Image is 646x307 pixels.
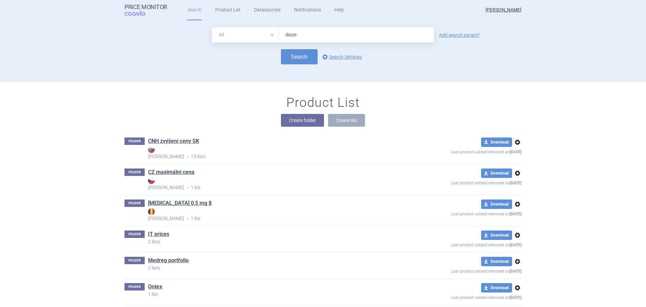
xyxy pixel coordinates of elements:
[148,208,155,215] img: RO
[124,168,145,176] p: FOLDER
[148,177,402,191] p: 1 list
[402,293,522,301] p: Last product added/removed on
[148,177,402,190] strong: [PERSON_NAME]
[281,114,324,127] button: Create folder
[481,231,512,240] button: Download
[510,295,522,300] strong: [DATE]
[510,150,522,154] strong: [DATE]
[481,257,512,266] button: Download
[184,153,191,160] i: •
[510,243,522,247] strong: [DATE]
[321,53,362,61] a: Search Settings
[286,95,360,111] h1: Product List
[148,292,402,297] p: 1 list
[124,4,167,17] a: Price MonitorCOGVIO
[124,137,145,145] p: FOLDER
[148,168,194,176] a: CZ maximální cena
[402,209,522,217] p: Last product added/removed on
[148,208,402,221] strong: [PERSON_NAME]
[184,215,191,222] i: •
[510,269,522,274] strong: [DATE]
[148,146,402,160] p: 15 lists
[124,257,145,264] p: FOLDER
[124,231,145,238] p: FOLDER
[402,178,522,186] p: Last product added/removed on
[124,283,145,290] p: FOLDER
[148,137,199,145] a: CNH zvýšení ceny SK
[148,283,162,290] a: Ontex
[402,240,522,248] p: Last product added/removed on
[481,199,512,209] button: Download
[148,177,155,184] img: CZ
[148,239,402,244] p: 2 lists
[148,231,169,238] a: IT prices
[148,146,155,153] img: SK
[148,257,189,266] h1: Medreg portfolio
[481,168,512,178] button: Download
[148,231,169,239] h1: IT prices
[510,212,522,216] strong: [DATE]
[402,147,522,155] p: Last product added/removed on
[281,49,318,64] button: Search
[148,208,402,222] p: 1 list
[148,146,402,159] strong: [PERSON_NAME]
[439,33,480,37] a: Add search param?
[148,199,212,208] h1: Dostinex 0,5 mg 8
[184,184,191,191] i: •
[124,10,155,16] span: COGVIO
[481,137,512,147] button: Download
[148,257,189,264] a: Medreg portfolio
[402,266,522,275] p: Last product added/removed on
[510,181,522,185] strong: [DATE]
[148,168,194,177] h1: CZ maximální cena
[124,4,167,10] strong: Price Monitor
[481,283,512,293] button: Download
[148,283,162,292] h1: Ontex
[124,199,145,207] p: FOLDER
[328,114,365,127] button: Create list
[148,199,212,207] a: [MEDICAL_DATA] 0,5 mg 8
[148,266,402,270] p: 2 lists
[148,137,199,146] h1: CNH zvýšení ceny SK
